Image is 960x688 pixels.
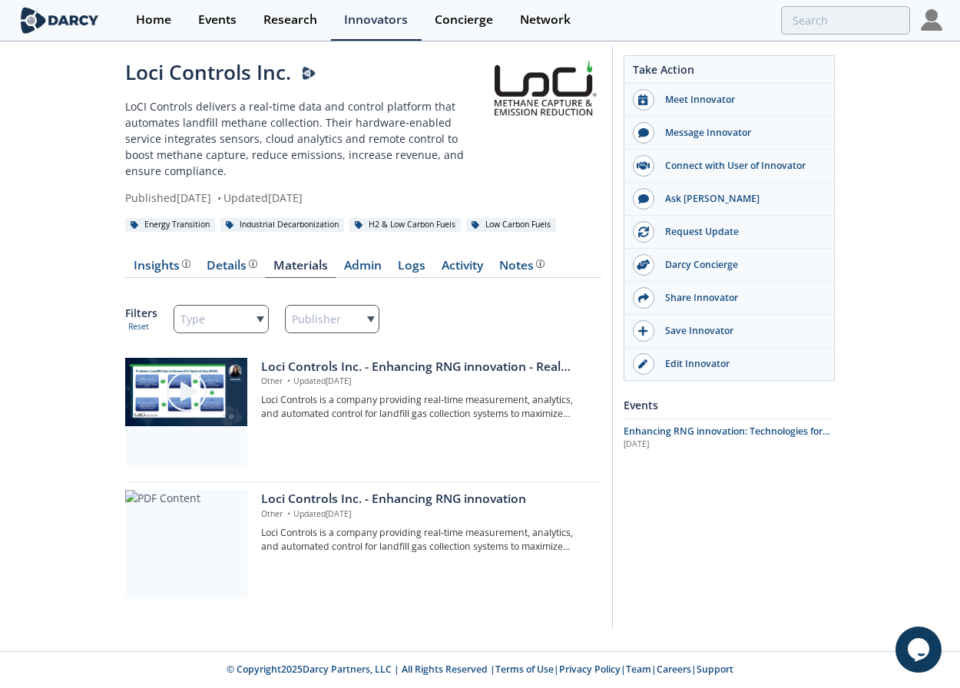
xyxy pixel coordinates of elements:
[292,309,341,330] span: Publisher
[624,438,835,451] div: [DATE]
[261,490,591,508] div: Loci Controls Inc. - Enhancing RNG innovation
[654,324,826,338] div: Save Innovator
[466,218,556,232] div: Low Carbon Fuels
[491,260,552,278] a: Notes
[536,260,545,268] img: information.svg
[499,260,545,272] div: Notes
[654,126,826,140] div: Message Innovator
[559,663,621,676] a: Privacy Policy
[895,627,945,673] iframe: chat widget
[261,375,591,388] p: Other Updated [DATE]
[261,508,591,521] p: Other Updated [DATE]
[125,218,215,232] div: Energy Transition
[435,14,493,26] div: Concierge
[624,61,834,84] div: Take Action
[285,305,380,333] div: Publisher
[624,425,830,451] span: Enhancing RNG innovation: Technologies for Sustainable Energy
[134,260,190,272] div: Insights
[220,218,344,232] div: Industrial Decarbonization
[263,14,317,26] div: Research
[198,14,237,26] div: Events
[182,260,190,268] img: information.svg
[125,260,198,278] a: Insights
[261,393,591,422] p: Loci Controls is a company providing real-time measurement, analytics, and automated control for ...
[624,425,835,451] a: Enhancing RNG innovation: Technologies for Sustainable Energy [DATE]
[128,321,149,333] button: Reset
[285,508,293,519] span: •
[344,14,408,26] div: Innovators
[249,260,257,268] img: information.svg
[626,663,651,676] a: Team
[108,663,852,676] p: © Copyright 2025 Darcy Partners, LLC | All Rights Reserved | | | | |
[125,98,487,179] p: LoCI Controls delivers a real‑time data and control platform that automates landfill methane coll...
[654,258,826,272] div: Darcy Concierge
[125,358,601,465] a: Video Content Loci Controls Inc. - Enhancing RNG innovation - Real Time Mesuarement Other •Update...
[125,58,487,88] div: Loci Controls Inc.
[654,225,826,239] div: Request Update
[180,309,205,330] span: Type
[207,260,257,272] div: Details
[389,260,433,278] a: Logs
[624,348,834,380] a: Edit Innovator
[214,190,223,205] span: •
[624,315,834,348] button: Save Innovator
[921,9,942,31] img: Profile
[125,305,157,321] p: Filters
[285,375,293,386] span: •
[624,392,835,418] div: Events
[198,260,265,278] a: Details
[781,6,910,35] input: Advanced Search
[433,260,491,278] a: Activity
[165,370,208,413] img: play-chapters-gray.svg
[265,260,336,278] a: Materials
[18,7,101,34] img: logo-wide.svg
[261,526,591,554] p: Loci Controls is a company providing real-time measurement, analytics, and automated control for ...
[302,67,316,81] img: Darcy Presenter
[654,357,826,371] div: Edit Innovator
[697,663,733,676] a: Support
[654,192,826,206] div: Ask [PERSON_NAME]
[657,663,691,676] a: Careers
[654,93,826,107] div: Meet Innovator
[136,14,171,26] div: Home
[125,490,601,597] a: PDF Content Loci Controls Inc. - Enhancing RNG innovation Other •Updated[DATE] Loci Controls is a...
[654,159,826,173] div: Connect with User of Innovator
[520,14,571,26] div: Network
[125,190,487,206] div: Published [DATE] Updated [DATE]
[349,218,461,232] div: H2 & Low Carbon Fuels
[174,305,269,333] div: Type
[495,663,554,676] a: Terms of Use
[261,358,591,376] div: Loci Controls Inc. - Enhancing RNG innovation - Real Time Mesuarement
[654,291,826,305] div: Share Innovator
[336,260,389,278] a: Admin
